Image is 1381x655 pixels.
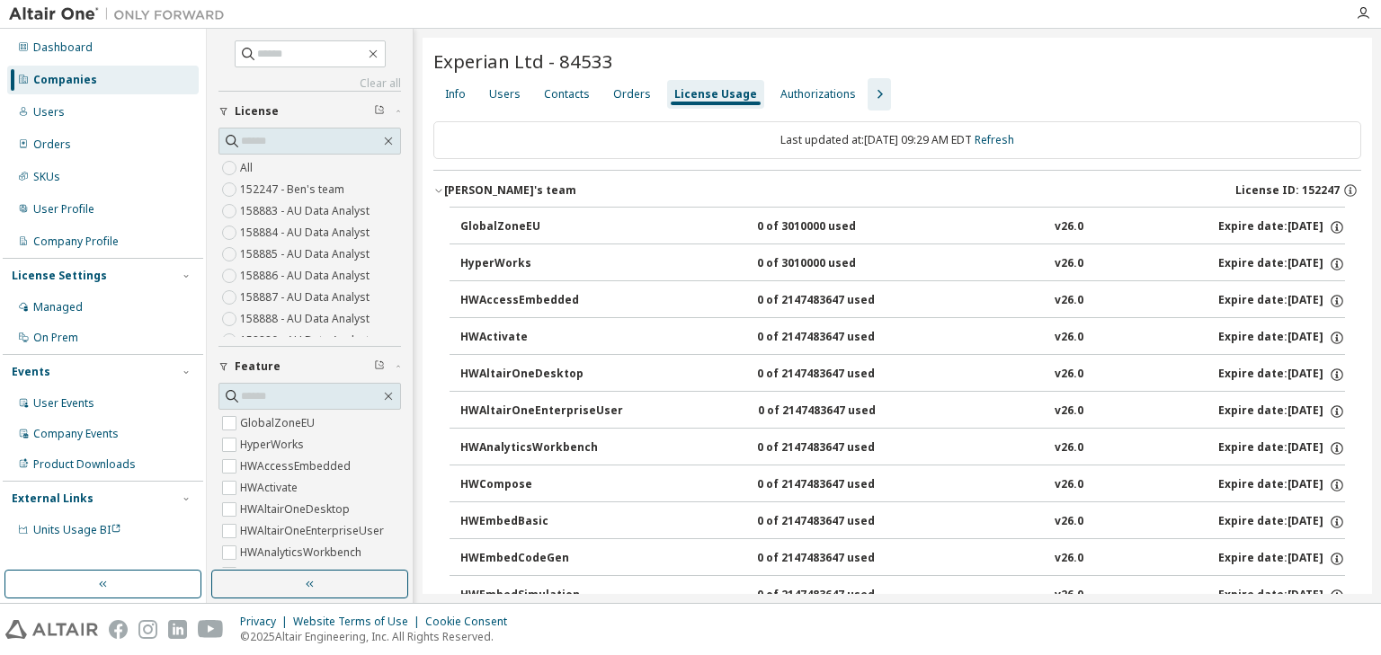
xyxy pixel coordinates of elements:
div: HWActivate [460,330,622,346]
div: Privacy [240,615,293,629]
button: HWEmbedBasic0 of 2147483647 usedv26.0Expire date:[DATE] [460,502,1345,542]
div: v26.0 [1055,256,1083,272]
span: Clear filter [374,359,385,374]
div: v26.0 [1055,477,1083,493]
div: Expire date: [DATE] [1218,588,1345,604]
div: v26.0 [1055,403,1083,420]
div: Expire date: [DATE] [1218,551,1345,567]
div: Expire date: [DATE] [1218,367,1345,383]
div: Last updated at: [DATE] 09:29 AM EDT [433,121,1361,159]
div: [PERSON_NAME]'s team [444,183,576,198]
div: v26.0 [1055,330,1083,346]
button: HWEmbedCodeGen0 of 2147483647 usedv26.0Expire date:[DATE] [460,539,1345,579]
div: HWAnalyticsWorkbench [460,440,622,456]
label: HyperWorks [240,434,307,456]
label: All [240,157,256,179]
label: 158883 - AU Data Analyst [240,200,373,222]
div: Users [489,87,521,102]
img: instagram.svg [138,620,157,639]
button: HWActivate0 of 2147483647 usedv26.0Expire date:[DATE] [460,318,1345,358]
div: v26.0 [1055,588,1083,604]
div: Orders [33,137,71,152]
label: 152247 - Ben's team [240,179,348,200]
div: 0 of 2147483647 used [757,588,919,604]
div: 0 of 2147483647 used [758,403,920,420]
label: 158888 - AU Data Analyst [240,308,373,330]
div: External Links [12,491,94,506]
div: SKUs [33,170,60,184]
div: Users [33,105,65,119]
div: Info [445,87,466,102]
a: Refresh [975,132,1014,147]
div: HWAccessEmbedded [460,293,622,309]
div: Contacts [544,87,590,102]
label: GlobalZoneEU [240,412,318,434]
div: Orders [613,87,651,102]
div: Expire date: [DATE] [1218,219,1345,235]
div: Website Terms of Use [293,615,425,629]
button: GlobalZoneEU0 of 3010000 usedv26.0Expire date:[DATE] [460,208,1345,247]
div: HWCompose [460,477,622,493]
div: HWEmbedBasic [460,514,622,530]
div: Expire date: [DATE] [1218,440,1345,456]
img: youtube.svg [198,620,224,639]
label: 158884 - AU Data Analyst [240,222,373,243]
div: HWEmbedSimulation [460,588,622,604]
label: HWActivate [240,477,301,499]
div: v26.0 [1055,293,1083,309]
label: HWAnalyticsWorkbench [240,542,365,563]
div: 0 of 2147483647 used [757,477,919,493]
label: HWAltairOneEnterpriseUser [240,520,388,542]
button: HWEmbedSimulation0 of 2147483647 usedv26.0Expire date:[DATE] [460,576,1345,615]
img: Altair One [9,5,234,23]
div: 0 of 2147483647 used [757,551,919,567]
button: Feature [218,347,401,386]
span: Units Usage BI [33,522,121,537]
div: 0 of 2147483647 used [757,293,919,309]
img: linkedin.svg [168,620,187,639]
button: HWAccessEmbedded0 of 2147483647 usedv26.0Expire date:[DATE] [460,281,1345,321]
img: facebook.svg [109,620,128,639]
div: Managed [33,300,83,314]
div: Expire date: [DATE] [1218,514,1345,530]
div: HWAltairOneEnterpriseUser [460,403,623,420]
div: v26.0 [1055,551,1083,567]
button: HyperWorks0 of 3010000 usedv26.0Expire date:[DATE] [460,244,1345,284]
label: HWAccessEmbedded [240,456,354,477]
div: Cookie Consent [425,615,518,629]
button: HWAltairOneDesktop0 of 2147483647 usedv26.0Expire date:[DATE] [460,355,1345,394]
span: Experian Ltd - 84533 [433,49,613,74]
div: 0 of 3010000 used [757,256,919,272]
label: HWAltairOneDesktop [240,499,353,520]
div: 0 of 2147483647 used [757,514,919,530]
button: [PERSON_NAME]'s teamLicense ID: 152247 [433,171,1361,210]
div: Expire date: [DATE] [1218,330,1345,346]
div: Expire date: [DATE] [1218,477,1345,493]
div: 0 of 3010000 used [757,219,919,235]
div: User Profile [33,202,94,217]
div: 0 of 2147483647 used [757,440,919,456]
div: HWEmbedCodeGen [460,551,622,567]
button: HWCompose0 of 2147483647 usedv26.0Expire date:[DATE] [460,465,1345,505]
span: License [235,104,279,119]
div: v26.0 [1055,367,1083,383]
div: Companies [33,73,97,87]
div: License Usage [674,87,757,102]
div: v26.0 [1055,514,1083,530]
button: HWAltairOneEnterpriseUser0 of 2147483647 usedv26.0Expire date:[DATE] [460,392,1345,431]
label: 158886 - AU Data Analyst [240,265,373,287]
div: User Events [33,396,94,411]
a: Clear all [218,76,401,91]
span: License ID: 152247 [1235,183,1340,198]
div: Events [12,365,50,379]
div: Authorizations [780,87,856,102]
div: GlobalZoneEU [460,219,622,235]
img: altair_logo.svg [5,620,98,639]
div: Expire date: [DATE] [1218,256,1345,272]
div: License Settings [12,269,107,283]
div: Company Profile [33,235,119,249]
label: 158885 - AU Data Analyst [240,243,373,265]
div: On Prem [33,331,78,345]
label: 158887 - AU Data Analyst [240,287,373,308]
span: Clear filter [374,104,385,119]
